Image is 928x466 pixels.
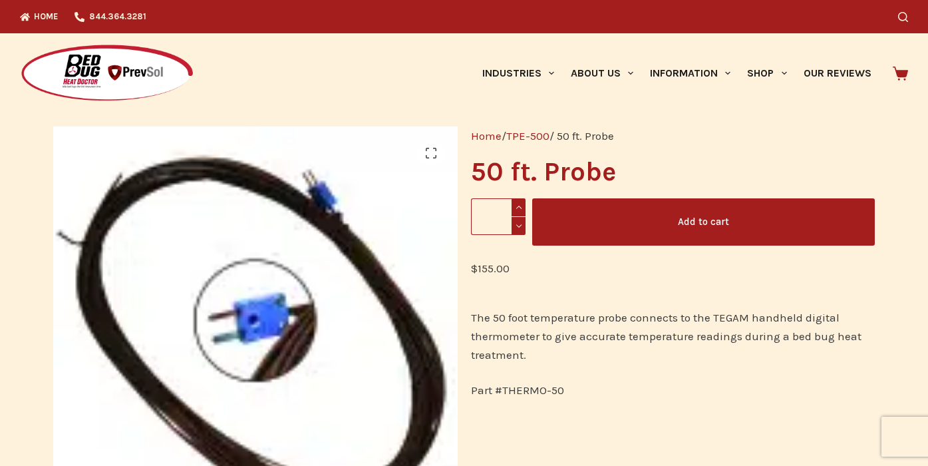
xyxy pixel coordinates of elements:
[471,262,478,275] span: $
[471,129,502,142] a: Home
[562,33,641,113] a: About Us
[20,44,194,103] img: Prevsol/Bed Bug Heat Doctor
[471,381,875,399] p: Part #THERMO-50
[471,308,875,364] p: The 50 foot temperature probe connects to the TEGAM handheld digital thermometer to give accurate...
[474,33,562,113] a: Industries
[739,33,795,113] a: Shop
[795,33,879,113] a: Our Reviews
[471,126,875,145] nav: Breadcrumb
[418,140,444,166] a: View full-screen image gallery
[642,33,739,113] a: Information
[506,129,549,142] a: TPE-500
[474,33,879,113] nav: Primary
[532,198,875,246] button: Add to cart
[471,262,510,275] bdi: 155.00
[471,158,875,185] h1: 50 ft. Probe
[898,12,908,22] button: Search
[471,198,526,235] input: Product quantity
[53,322,458,336] a: 50 ft. Probe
